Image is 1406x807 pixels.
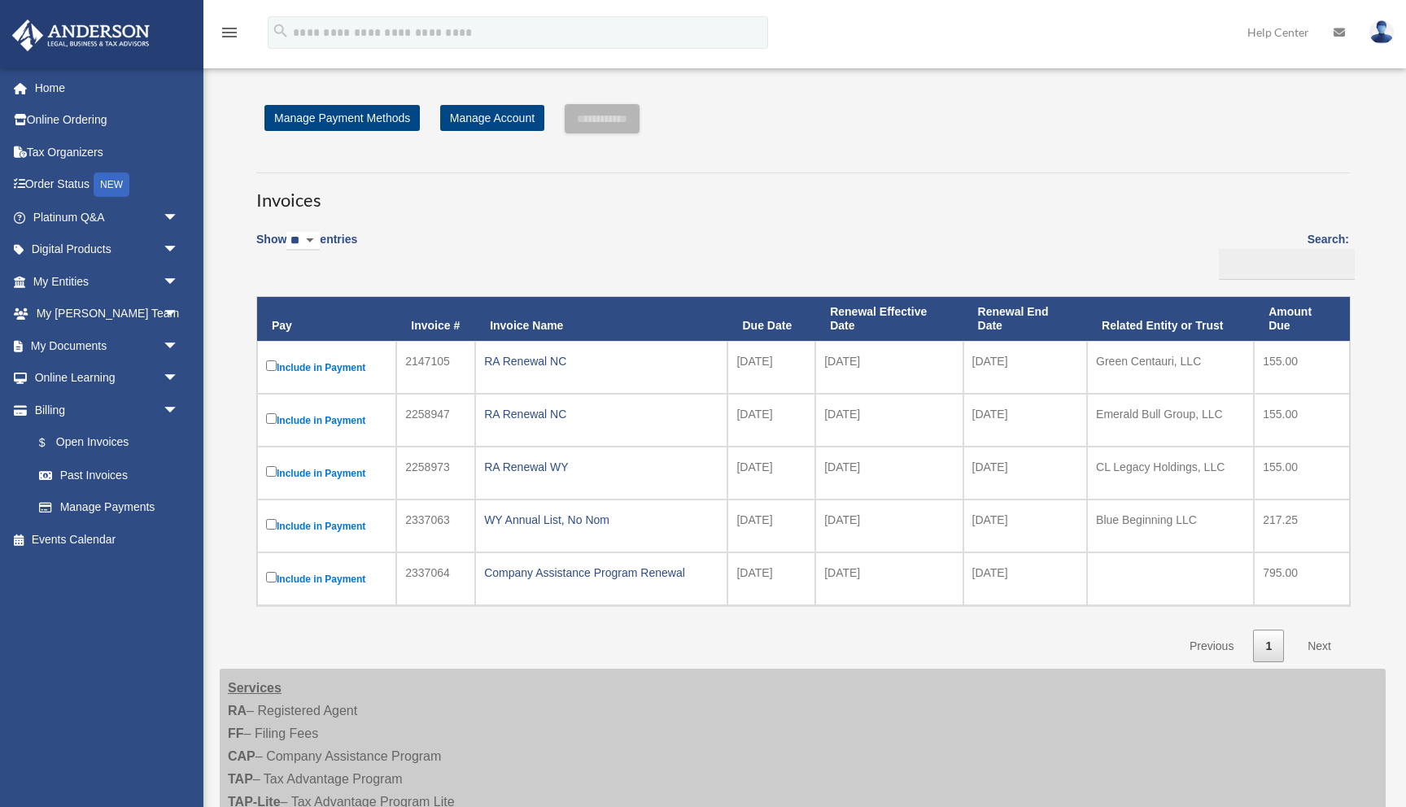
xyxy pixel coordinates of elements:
span: arrow_drop_down [163,329,195,363]
th: Renewal Effective Date: activate to sort column ascending [815,297,963,341]
input: Search: [1219,249,1355,280]
th: Pay: activate to sort column descending [257,297,396,341]
span: arrow_drop_down [163,233,195,267]
a: Billingarrow_drop_down [11,394,195,426]
span: arrow_drop_down [163,201,195,234]
input: Include in Payment [266,572,277,582]
td: [DATE] [963,394,1088,447]
td: [DATE] [727,447,815,499]
label: Include in Payment [266,516,387,536]
td: 2258947 [396,394,475,447]
a: $Open Invoices [23,426,187,460]
td: 2337063 [396,499,475,552]
td: [DATE] [963,341,1088,394]
div: Company Assistance Program Renewal [484,561,718,584]
a: Online Ordering [11,104,203,137]
td: CL Legacy Holdings, LLC [1087,447,1254,499]
a: Next [1295,630,1343,663]
strong: CAP [228,749,255,763]
strong: RA [228,704,247,718]
a: Tax Organizers [11,136,203,168]
select: Showentries [286,232,320,251]
td: 795.00 [1254,552,1350,605]
td: [DATE] [727,499,815,552]
td: 2258973 [396,447,475,499]
strong: Services [228,681,282,695]
span: $ [48,433,56,453]
td: Blue Beginning LLC [1087,499,1254,552]
td: [DATE] [815,552,963,605]
div: NEW [94,172,129,197]
td: 2337064 [396,552,475,605]
a: Events Calendar [11,523,203,556]
strong: FF [228,726,244,740]
h3: Invoices [256,172,1349,213]
label: Search: [1213,229,1349,280]
td: 155.00 [1254,394,1350,447]
span: arrow_drop_down [163,394,195,427]
td: [DATE] [815,394,963,447]
td: [DATE] [815,341,963,394]
td: [DATE] [727,341,815,394]
input: Include in Payment [266,519,277,530]
td: [DATE] [963,552,1088,605]
span: arrow_drop_down [163,362,195,395]
a: Digital Productsarrow_drop_down [11,233,203,266]
img: Anderson Advisors Platinum Portal [7,20,155,51]
div: WY Annual List, No Nom [484,508,718,531]
a: Past Invoices [23,459,195,491]
td: 155.00 [1254,447,1350,499]
a: menu [220,28,239,42]
a: Online Learningarrow_drop_down [11,362,203,395]
strong: TAP [228,772,253,786]
a: Order StatusNEW [11,168,203,202]
td: 217.25 [1254,499,1350,552]
i: search [272,22,290,40]
a: Home [11,72,203,104]
th: Invoice Name: activate to sort column ascending [475,297,727,341]
label: Include in Payment [266,569,387,589]
div: RA Renewal NC [484,350,718,373]
td: [DATE] [727,552,815,605]
a: My Entitiesarrow_drop_down [11,265,203,298]
td: 2147105 [396,341,475,394]
a: Platinum Q&Aarrow_drop_down [11,201,203,233]
label: Include in Payment [266,410,387,430]
td: [DATE] [815,499,963,552]
a: Manage Account [440,105,544,131]
th: Renewal End Date: activate to sort column ascending [963,297,1088,341]
label: Show entries [256,229,357,267]
div: RA Renewal NC [484,403,718,425]
label: Include in Payment [266,357,387,377]
td: [DATE] [963,499,1088,552]
th: Invoice #: activate to sort column ascending [396,297,475,341]
th: Due Date: activate to sort column ascending [727,297,815,341]
td: Green Centauri, LLC [1087,341,1254,394]
i: menu [220,23,239,42]
span: arrow_drop_down [163,298,195,331]
input: Include in Payment [266,466,277,477]
td: [DATE] [727,394,815,447]
span: arrow_drop_down [163,265,195,299]
a: Manage Payments [23,491,195,524]
a: Previous [1177,630,1246,663]
td: 155.00 [1254,341,1350,394]
a: Manage Payment Methods [264,105,420,131]
a: My Documentsarrow_drop_down [11,329,203,362]
img: User Pic [1369,20,1394,44]
td: [DATE] [815,447,963,499]
label: Include in Payment [266,463,387,483]
div: RA Renewal WY [484,456,718,478]
th: Amount Due: activate to sort column ascending [1254,297,1350,341]
a: My [PERSON_NAME] Teamarrow_drop_down [11,298,203,330]
input: Include in Payment [266,413,277,424]
td: Emerald Bull Group, LLC [1087,394,1254,447]
input: Include in Payment [266,360,277,371]
a: 1 [1253,630,1284,663]
th: Related Entity or Trust: activate to sort column ascending [1087,297,1254,341]
td: [DATE] [963,447,1088,499]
